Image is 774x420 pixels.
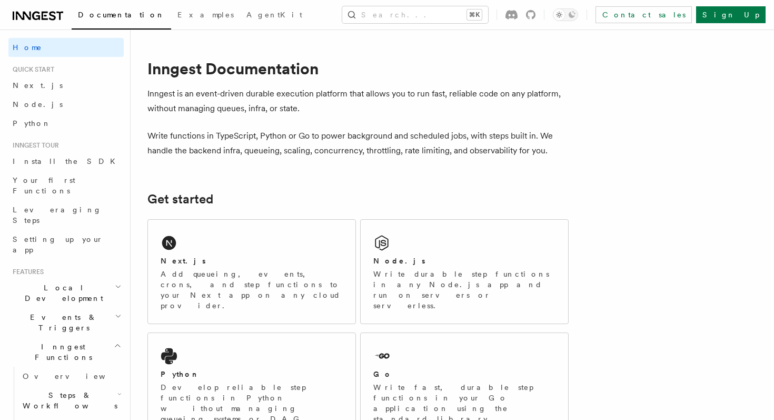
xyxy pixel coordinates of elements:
a: Sign Up [696,6,766,23]
span: Your first Functions [13,176,75,195]
a: Next.jsAdd queueing, events, crons, and step functions to your Next app on any cloud provider. [147,219,356,324]
a: Examples [171,3,240,28]
a: Contact sales [596,6,692,23]
a: Setting up your app [8,230,124,259]
span: Leveraging Steps [13,206,102,224]
a: Node.jsWrite durable step functions in any Node.js app and run on servers or serverless. [360,219,569,324]
span: Inngest tour [8,141,59,150]
h2: Go [373,369,392,379]
span: Setting up your app [13,235,103,254]
span: Overview [23,372,131,380]
span: Node.js [13,100,63,109]
span: AgentKit [246,11,302,19]
a: Next.js [8,76,124,95]
a: Get started [147,192,213,207]
span: Python [13,119,51,128]
p: Inngest is an event-driven durable execution platform that allows you to run fast, reliable code ... [147,86,569,116]
button: Inngest Functions [8,337,124,367]
button: Toggle dark mode [553,8,578,21]
h2: Node.js [373,256,425,266]
span: Examples [177,11,234,19]
h2: Next.js [161,256,206,266]
h1: Inngest Documentation [147,59,569,78]
a: Documentation [72,3,171,30]
span: Steps & Workflows [18,390,117,411]
span: Install the SDK [13,157,122,165]
button: Local Development [8,278,124,308]
p: Write durable step functions in any Node.js app and run on servers or serverless. [373,269,555,311]
button: Steps & Workflows [18,386,124,415]
a: Overview [18,367,124,386]
span: Local Development [8,282,115,304]
span: Quick start [8,65,54,74]
span: Inngest Functions [8,341,114,363]
button: Events & Triggers [8,308,124,337]
a: Your first Functions [8,171,124,200]
span: Events & Triggers [8,312,115,333]
span: Next.js [13,81,63,90]
button: Search...⌘K [342,6,488,23]
p: Write functions in TypeScript, Python or Go to power background and scheduled jobs, with steps bu... [147,129,569,158]
a: Node.js [8,95,124,114]
span: Home [13,42,42,53]
h2: Python [161,369,200,379]
p: Add queueing, events, crons, and step functions to your Next app on any cloud provider. [161,269,343,311]
a: AgentKit [240,3,309,28]
span: Features [8,268,44,276]
a: Install the SDK [8,152,124,171]
kbd: ⌘K [467,9,482,20]
a: Leveraging Steps [8,200,124,230]
span: Documentation [78,11,165,19]
a: Home [8,38,124,57]
a: Python [8,114,124,133]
